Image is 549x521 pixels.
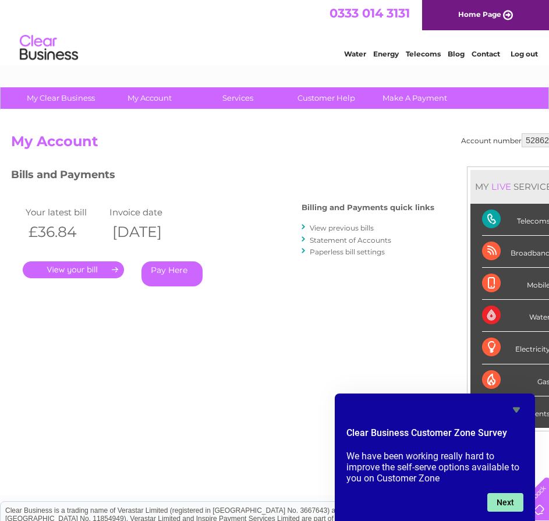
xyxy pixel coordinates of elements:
[310,236,391,244] a: Statement of Accounts
[141,261,203,286] a: Pay Here
[346,426,523,446] h2: Clear Business Customer Zone Survey
[107,220,190,244] th: [DATE]
[310,247,385,256] a: Paperless bill settings
[472,49,500,58] a: Contact
[302,203,434,212] h4: Billing and Payments quick links
[278,87,374,109] a: Customer Help
[373,49,399,58] a: Energy
[367,87,463,109] a: Make A Payment
[406,49,441,58] a: Telecoms
[107,204,190,220] td: Invoice date
[511,49,538,58] a: Log out
[448,49,465,58] a: Blog
[19,30,79,66] img: logo.png
[487,493,523,512] button: Next question
[346,451,523,484] p: We have been working really hard to improve the self-serve options available to you on Customer Zone
[11,166,434,187] h3: Bills and Payments
[489,181,513,192] div: LIVE
[346,403,523,512] div: Clear Business Customer Zone Survey
[23,204,107,220] td: Your latest bill
[190,87,286,109] a: Services
[23,220,107,244] th: £36.84
[23,261,124,278] a: .
[344,49,366,58] a: Water
[330,6,410,20] a: 0333 014 3131
[509,403,523,417] button: Hide survey
[101,87,197,109] a: My Account
[310,224,374,232] a: View previous bills
[13,87,109,109] a: My Clear Business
